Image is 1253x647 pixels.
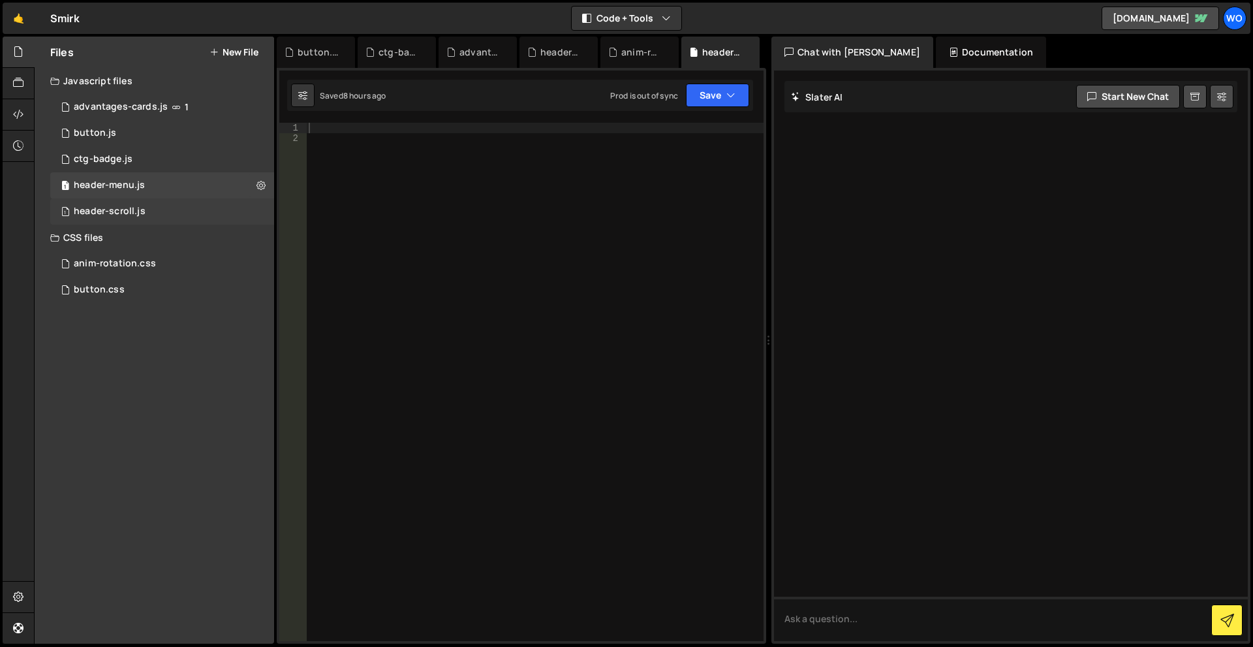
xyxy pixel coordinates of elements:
[702,46,744,59] div: header-menu.js
[185,102,189,112] span: 1
[771,37,933,68] div: Chat with [PERSON_NAME]
[74,258,156,270] div: anim-rotation.css
[1076,85,1180,108] button: Start new chat
[540,46,582,59] div: header-scroll.js
[50,146,274,172] div: 17282/47909.js
[298,46,339,59] div: button.css
[61,181,69,192] span: 1
[279,133,307,144] div: 2
[74,101,168,113] div: advantages-cards.js
[686,84,749,107] button: Save
[320,90,386,101] div: Saved
[74,180,145,191] div: header-menu.js
[343,90,386,101] div: 8 hours ago
[50,198,274,225] div: 17282/47904.js
[936,37,1046,68] div: Documentation
[74,284,125,296] div: button.css
[50,45,74,59] h2: Files
[3,3,35,34] a: 🤙
[459,46,501,59] div: advantages-cards.js
[74,206,146,217] div: header-scroll.js
[50,251,274,277] div: 17282/47902.css
[379,46,420,59] div: ctg-badge.js
[610,90,678,101] div: Prod is out of sync
[35,225,274,251] div: CSS files
[50,277,274,303] div: 17282/47941.css
[1102,7,1219,30] a: [DOMAIN_NAME]
[572,7,681,30] button: Code + Tools
[50,94,274,120] div: 17282/47905.js
[74,127,116,139] div: button.js
[50,10,80,26] div: Smirk
[50,172,274,198] div: 17282/47898.js
[791,91,843,103] h2: Slater AI
[50,120,274,146] div: 17282/48000.js
[61,208,69,218] span: 1
[35,68,274,94] div: Javascript files
[209,47,258,57] button: New File
[621,46,663,59] div: anim-rotation.css
[1223,7,1246,30] a: Wo
[279,123,307,133] div: 1
[74,153,132,165] div: ctg-badge.js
